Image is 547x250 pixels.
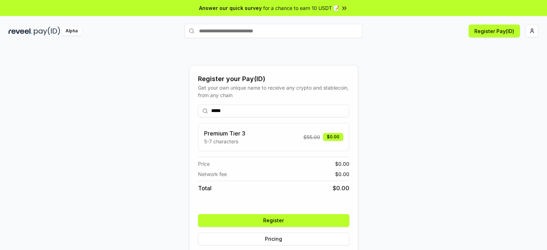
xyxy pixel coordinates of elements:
span: $ 0.00 [335,160,349,167]
span: $ 55.00 [303,133,320,141]
button: Register Pay(ID) [469,25,520,37]
p: 5-7 characters [204,138,245,145]
span: $ 0.00 [333,184,349,192]
span: Total [198,184,212,192]
div: Alpha [62,27,82,36]
span: for a chance to earn 10 USDT 📝 [263,4,339,12]
h3: Premium Tier 3 [204,129,245,138]
span: Price [198,160,210,167]
img: pay_id [34,27,60,36]
span: Network fee [198,170,227,178]
div: Register your Pay(ID) [198,74,349,84]
div: $0.00 [323,133,343,141]
button: Pricing [198,233,349,245]
img: reveel_dark [9,27,32,36]
span: Answer our quick survey [199,4,262,12]
div: Get your own unique name to receive any crypto and stablecoin, from any chain [198,84,349,99]
button: Register [198,214,349,227]
span: $ 0.00 [335,170,349,178]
